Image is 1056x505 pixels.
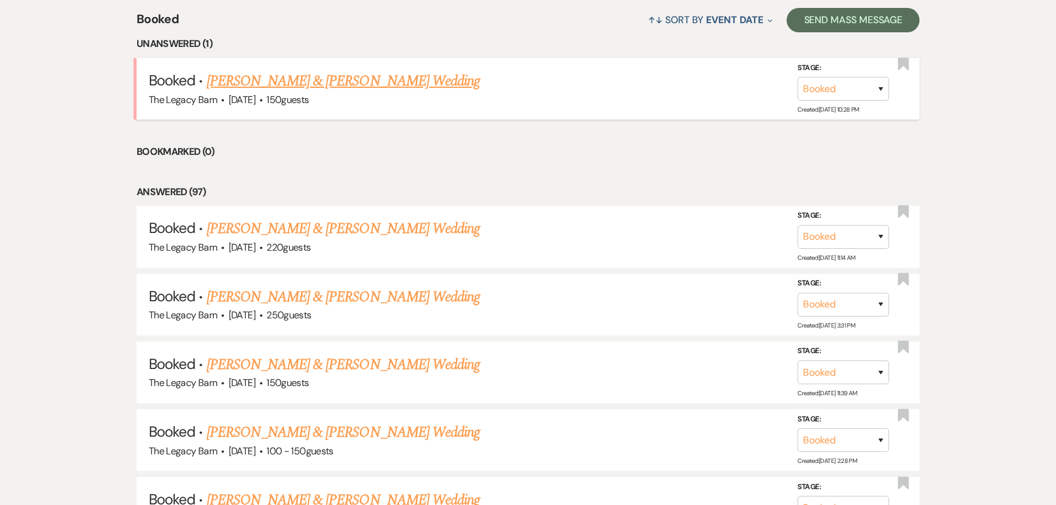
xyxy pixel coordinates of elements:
span: Booked [137,10,179,36]
li: Answered (97) [137,184,919,200]
span: [DATE] [229,309,255,321]
span: The Legacy Barn [149,93,217,106]
span: The Legacy Barn [149,376,217,389]
span: 150 guests [266,93,309,106]
a: [PERSON_NAME] & [PERSON_NAME] Wedding [207,218,480,240]
a: [PERSON_NAME] & [PERSON_NAME] Wedding [207,70,480,92]
label: Stage: [797,62,889,75]
span: Booked [149,218,195,237]
span: Booked [149,71,195,90]
span: 100 - 150 guests [266,445,333,457]
span: [DATE] [229,93,255,106]
label: Stage: [797,345,889,358]
label: Stage: [797,277,889,290]
span: Booked [149,422,195,441]
span: 220 guests [266,241,310,254]
span: The Legacy Barn [149,241,217,254]
span: Event Date [706,13,763,26]
span: The Legacy Barn [149,309,217,321]
span: Created: [DATE] 10:28 PM [797,106,858,113]
li: Bookmarked (0) [137,144,919,160]
button: Sort By Event Date [643,4,777,36]
span: Created: [DATE] 11:39 AM [797,389,857,397]
span: Created: [DATE] 11:14 AM [797,254,855,262]
span: Booked [149,354,195,373]
li: Unanswered (1) [137,36,919,52]
span: [DATE] [229,241,255,254]
span: Created: [DATE] 2:28 PM [797,457,857,465]
label: Stage: [797,481,889,494]
label: Stage: [797,209,889,223]
button: Send Mass Message [787,8,919,32]
span: Booked [149,287,195,306]
span: 250 guests [266,309,311,321]
span: [DATE] [229,445,255,457]
span: ↑↓ [648,13,663,26]
a: [PERSON_NAME] & [PERSON_NAME] Wedding [207,421,480,443]
label: Stage: [797,413,889,426]
span: Created: [DATE] 3:31 PM [797,321,855,329]
span: 150 guests [266,376,309,389]
span: [DATE] [229,376,255,389]
a: [PERSON_NAME] & [PERSON_NAME] Wedding [207,286,480,308]
a: [PERSON_NAME] & [PERSON_NAME] Wedding [207,354,480,376]
span: The Legacy Barn [149,445,217,457]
